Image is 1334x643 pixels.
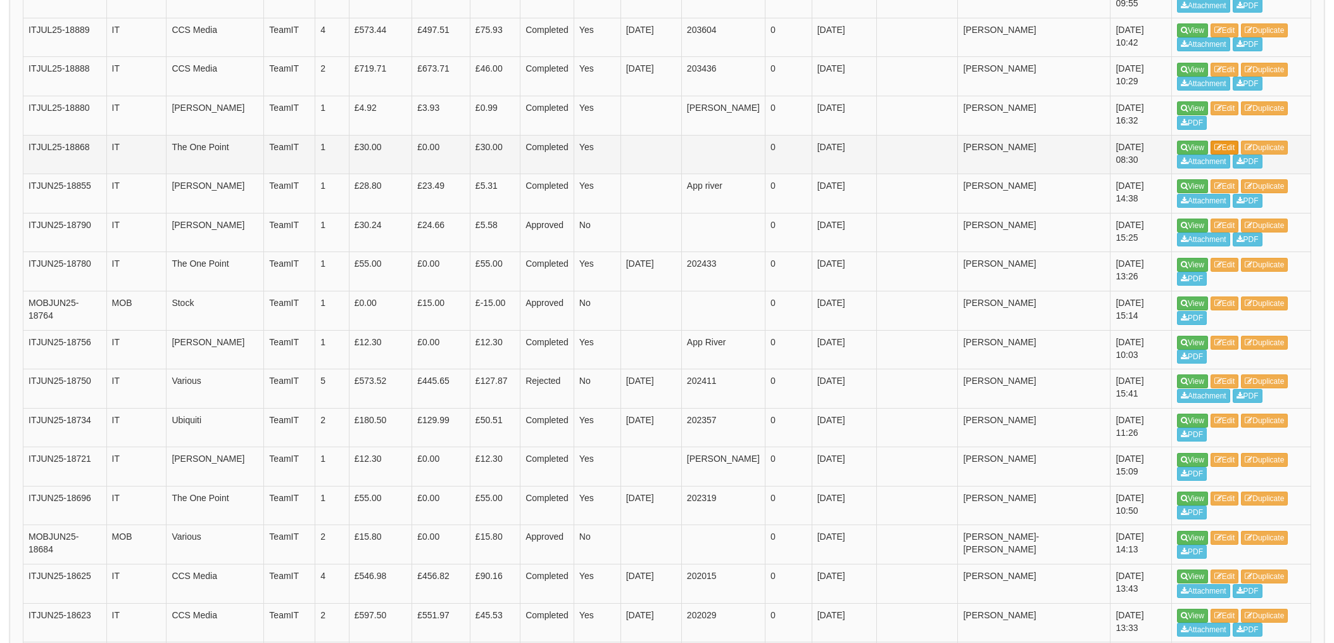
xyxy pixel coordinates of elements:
[958,18,1111,57] td: [PERSON_NAME]
[315,525,349,564] td: 2
[106,213,167,252] td: IT
[765,213,812,252] td: 0
[1111,252,1172,291] td: [DATE] 13:26
[520,252,574,291] td: Completed
[1177,531,1208,545] a: View
[264,564,315,604] td: TeamIT
[349,57,412,96] td: £719.71
[520,18,574,57] td: Completed
[167,174,264,213] td: [PERSON_NAME]
[1177,101,1208,115] a: View
[620,408,681,447] td: [DATE]
[264,213,315,252] td: TeamIT
[765,291,812,330] td: 0
[574,252,620,291] td: Yes
[574,291,620,330] td: No
[1211,63,1239,77] a: Edit
[349,174,412,213] td: £28.80
[1211,531,1239,545] a: Edit
[412,525,470,564] td: £0.00
[520,447,574,487] td: Completed
[167,96,264,135] td: [PERSON_NAME]
[1211,179,1239,193] a: Edit
[106,408,167,447] td: IT
[106,252,167,291] td: IT
[23,57,107,96] td: ITJUL25-18888
[1111,57,1172,96] td: [DATE] 10:29
[812,57,876,96] td: [DATE]
[765,252,812,291] td: 0
[812,486,876,525] td: [DATE]
[1241,63,1288,77] a: Duplicate
[620,486,681,525] td: [DATE]
[520,213,574,252] td: Approved
[958,447,1111,487] td: [PERSON_NAME]
[167,135,264,174] td: The One Point
[106,486,167,525] td: IT
[470,525,520,564] td: £15.80
[958,174,1111,213] td: [PERSON_NAME]
[470,408,520,447] td: £50.51
[23,18,107,57] td: ITJUL25-18889
[349,369,412,409] td: £573.52
[958,369,1111,409] td: [PERSON_NAME]
[1111,486,1172,525] td: [DATE] 10:50
[1241,453,1288,467] a: Duplicate
[1211,296,1239,310] a: Edit
[681,369,765,409] td: 202411
[1177,389,1230,403] a: Attachment
[1211,453,1239,467] a: Edit
[1241,219,1288,232] a: Duplicate
[167,57,264,96] td: CCS Media
[1241,531,1288,545] a: Duplicate
[264,525,315,564] td: TeamIT
[1111,330,1172,369] td: [DATE] 10:03
[349,18,412,57] td: £573.44
[412,213,470,252] td: £24.66
[1211,336,1239,350] a: Edit
[1241,414,1288,428] a: Duplicate
[620,57,681,96] td: [DATE]
[958,330,1111,369] td: [PERSON_NAME]
[681,330,765,369] td: App River
[620,252,681,291] td: [DATE]
[315,18,349,57] td: 4
[812,18,876,57] td: [DATE]
[1111,447,1172,487] td: [DATE] 15:09
[264,252,315,291] td: TeamIT
[315,447,349,487] td: 1
[1177,116,1207,130] a: PDF
[765,408,812,447] td: 0
[167,564,264,604] td: CCS Media
[958,252,1111,291] td: [PERSON_NAME]
[1241,609,1288,623] a: Duplicate
[412,252,470,291] td: £0.00
[520,486,574,525] td: Completed
[574,135,620,174] td: Yes
[574,369,620,409] td: No
[1211,219,1239,232] a: Edit
[1233,623,1262,637] a: PDF
[681,57,765,96] td: 203436
[470,330,520,369] td: £12.30
[23,486,107,525] td: ITJUN25-18696
[23,252,107,291] td: ITJUN25-18780
[264,96,315,135] td: TeamIT
[520,174,574,213] td: Completed
[681,252,765,291] td: 202433
[812,564,876,604] td: [DATE]
[1111,18,1172,57] td: [DATE] 10:42
[264,369,315,409] td: TeamIT
[349,135,412,174] td: £30.00
[1241,23,1288,37] a: Duplicate
[574,330,620,369] td: Yes
[520,408,574,447] td: Completed
[1111,408,1172,447] td: [DATE] 11:26
[765,330,812,369] td: 0
[1177,584,1230,598] a: Attachment
[315,135,349,174] td: 1
[23,369,107,409] td: ITJUN25-18750
[106,135,167,174] td: IT
[1111,291,1172,330] td: [DATE] 15:14
[1177,219,1208,232] a: View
